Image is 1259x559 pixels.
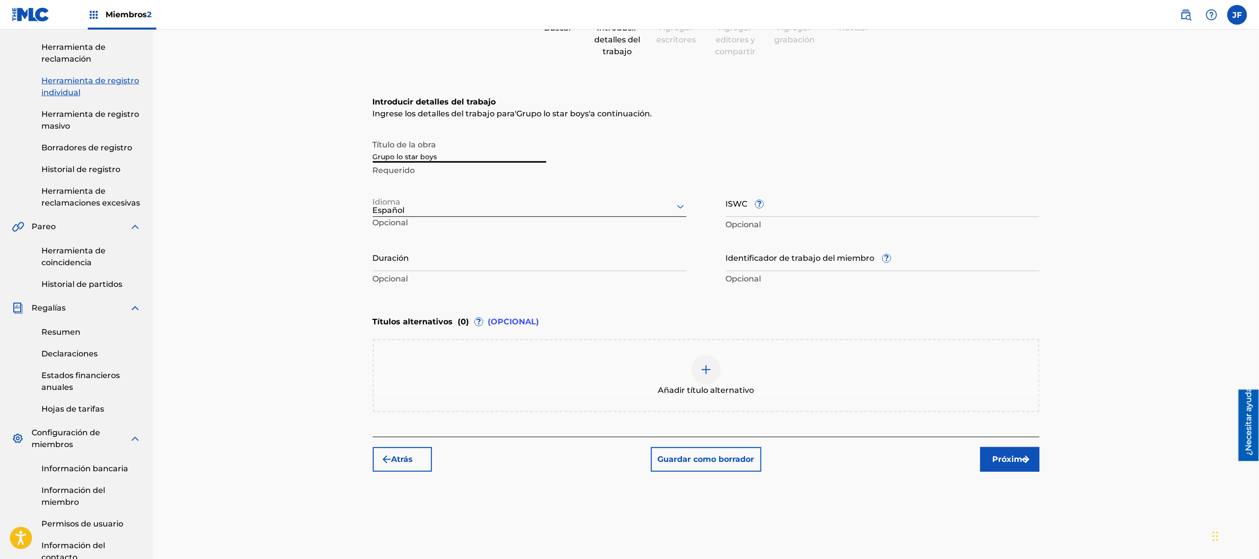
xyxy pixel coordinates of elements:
[1202,5,1222,25] div: Ayuda
[1206,9,1218,21] img: ayuda
[41,348,141,360] a: Declaraciones
[41,371,120,392] font: Estados financieros anuales
[41,403,141,415] a: Hojas de tarifas
[41,109,139,131] font: Herramienta de registro masivo
[1180,9,1192,21] img: buscar
[129,221,141,233] img: expandir
[1020,454,1032,465] img: f7272a7cc735f4ea7f67.svg
[594,23,640,56] font: Introducir detalles del trabajo
[41,404,104,414] font: Hojas de tarifas
[41,165,120,174] font: Historial de registro
[488,317,540,326] font: (OPCIONAL)
[373,109,515,118] font: Ingrese los detalles del trabajo para
[589,109,591,118] font: '
[12,302,24,314] img: Regalías
[884,253,889,263] font: ?
[41,245,141,269] a: Herramienta de coincidencia
[517,109,589,118] span: Grupo lo star boys
[757,199,761,209] font: ?
[515,109,517,118] font: '
[373,218,408,227] font: Opcional
[1213,522,1219,551] div: Arrastrar
[980,447,1040,472] button: Próximo
[467,317,469,326] font: )
[716,23,756,56] font: Agregar editores y compartir
[1231,390,1259,461] iframe: Centro de recursos
[129,433,141,445] img: expandir
[651,447,761,472] button: Guardar como borrador
[41,349,98,358] font: Declaraciones
[373,317,453,326] font: Títulos alternativos
[41,76,139,97] font: Herramienta de registro individual
[32,428,100,449] font: Configuración de miembros
[12,433,24,445] img: Configuración de miembros
[515,109,591,118] span: Grupo lo star boys
[32,222,56,231] font: Pareo
[992,454,1027,464] font: Próximo
[700,364,712,376] img: agregar
[1176,5,1196,25] a: Búsqueda pública
[726,220,761,229] font: Opcional
[41,186,140,208] font: Herramienta de reclamaciones excesivas
[129,302,141,314] img: expandir
[373,274,408,283] font: Opcional
[41,41,141,65] a: Herramienta de reclamación
[106,10,147,19] font: Miembros
[41,142,141,154] a: Borradores de registro
[41,185,141,209] a: Herramienta de reclamaciones excesivas
[41,108,141,132] a: Herramienta de registro masivo
[381,454,393,465] img: 7ee5dd4eb1f8a8e3ef2f.svg
[41,42,106,64] font: Herramienta de reclamación
[373,447,432,472] button: Atrás
[41,326,141,338] a: Resumen
[147,10,151,19] font: 2
[392,454,413,464] font: Atrás
[726,274,761,283] font: Opcional
[41,463,141,475] a: Información bancaria
[41,75,141,99] a: Herramienta de registro individual
[88,9,100,21] img: Top Rightsholders
[373,97,496,106] font: Introducir detalles del trabajo
[1210,512,1259,559] iframe: Widget de chat
[41,327,80,337] font: Resumen
[458,317,461,326] font: (
[41,279,141,290] a: Historial de partidos
[41,518,141,530] a: Permisos de usuario
[41,279,122,289] font: Historial de partidos
[658,385,754,395] font: Añadir título alternativo
[41,246,106,267] font: Herramienta de coincidencia
[41,486,105,507] font: Información del miembro
[658,454,755,464] font: Guardar como borrador
[373,166,415,175] font: Requerido
[41,143,132,152] font: Borradores de registro
[41,164,141,175] a: Historial de registro
[41,370,141,393] a: Estados financieros anuales
[591,109,652,118] font: a continuación.
[1227,5,1247,25] div: Menú de usuario
[461,317,467,326] font: 0
[41,519,123,528] font: Permisos de usuario
[476,317,481,326] font: ?
[41,464,128,473] font: Información bancaria
[12,221,24,233] img: Pareo
[41,485,141,508] a: Información del miembro
[32,303,66,313] font: Regalías
[12,7,50,22] img: Logotipo del MLC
